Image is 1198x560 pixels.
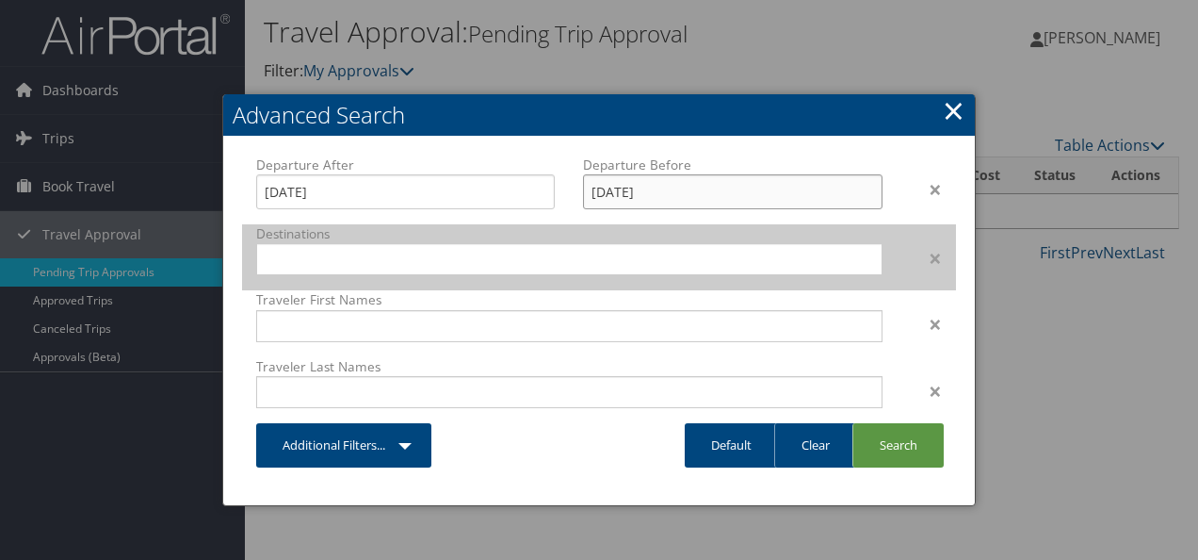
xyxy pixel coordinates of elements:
div: × [897,313,956,336]
label: Traveler First Names [256,290,882,309]
a: Default [685,423,778,468]
div: × [897,247,956,270]
a: Additional Filters... [256,423,431,468]
label: Destinations [256,224,882,243]
a: Clear [774,423,856,468]
a: Close [943,91,964,129]
h2: Advanced Search [223,94,975,136]
label: Traveler Last Names [256,357,882,376]
label: Departure After [256,156,555,174]
div: × [897,380,956,403]
label: Departure Before [583,156,882,174]
div: × [897,178,956,201]
a: Search [852,423,944,468]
